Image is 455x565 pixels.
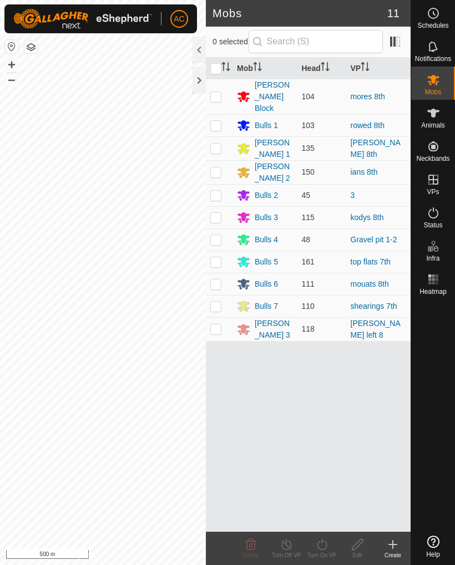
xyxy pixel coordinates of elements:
[255,278,278,290] div: Bulls 6
[302,279,315,288] span: 111
[269,551,304,559] div: Turn Off VP
[351,235,397,244] a: Gravel pit 1-2
[59,551,100,561] a: Privacy Policy
[255,137,293,160] div: [PERSON_NAME] 1
[416,155,449,162] span: Neckbands
[302,213,315,222] span: 115
[255,301,278,312] div: Bulls 7
[13,9,152,29] img: Gallagher Logo
[351,302,397,311] a: shearings 7th
[421,122,445,129] span: Animals
[213,7,387,20] h2: Mobs
[304,551,340,559] div: Turn On VP
[351,257,391,266] a: top flats 7th
[255,161,293,184] div: [PERSON_NAME] 2
[302,302,315,311] span: 110
[361,64,370,73] p-sorticon: Activate to sort
[423,222,442,228] span: Status
[375,551,411,559] div: Create
[221,64,230,73] p-sorticon: Activate to sort
[351,279,389,288] a: mouats 8th
[351,167,378,176] a: ians 8th
[255,120,278,131] div: Bulls 1
[302,121,315,130] span: 103
[114,551,146,561] a: Contact Us
[346,58,411,79] th: VP
[351,191,355,200] a: 3
[5,73,18,86] button: –
[302,167,315,176] span: 150
[426,255,439,262] span: Infra
[243,552,259,558] span: Delete
[249,30,383,53] input: Search (S)
[425,89,441,95] span: Mobs
[5,40,18,53] button: Reset Map
[255,212,278,223] div: Bulls 3
[302,191,311,200] span: 45
[411,531,455,562] a: Help
[302,257,315,266] span: 161
[321,64,330,73] p-sorticon: Activate to sort
[253,64,262,73] p-sorticon: Activate to sort
[255,256,278,268] div: Bulls 5
[297,58,346,79] th: Head
[302,324,315,333] span: 118
[24,40,38,54] button: Map Layers
[340,551,375,559] div: Edit
[417,22,448,29] span: Schedules
[5,58,18,72] button: +
[351,138,401,159] a: [PERSON_NAME] 8th
[427,189,439,195] span: VPs
[174,13,184,25] span: AC
[415,55,451,62] span: Notifications
[387,5,400,22] span: 11
[255,190,278,201] div: Bulls 2
[302,92,315,101] span: 104
[426,551,440,558] span: Help
[351,213,384,222] a: kodys 8th
[351,92,385,101] a: mores 8th
[351,121,385,130] a: rowed 8th
[255,318,293,341] div: [PERSON_NAME] 3
[255,79,293,114] div: [PERSON_NAME] Block
[255,234,278,246] div: Bulls 4
[302,144,315,152] span: 135
[232,58,297,79] th: Mob
[351,319,401,339] a: [PERSON_NAME] left 8
[213,36,249,48] span: 0 selected
[302,235,311,244] span: 48
[419,288,447,295] span: Heatmap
